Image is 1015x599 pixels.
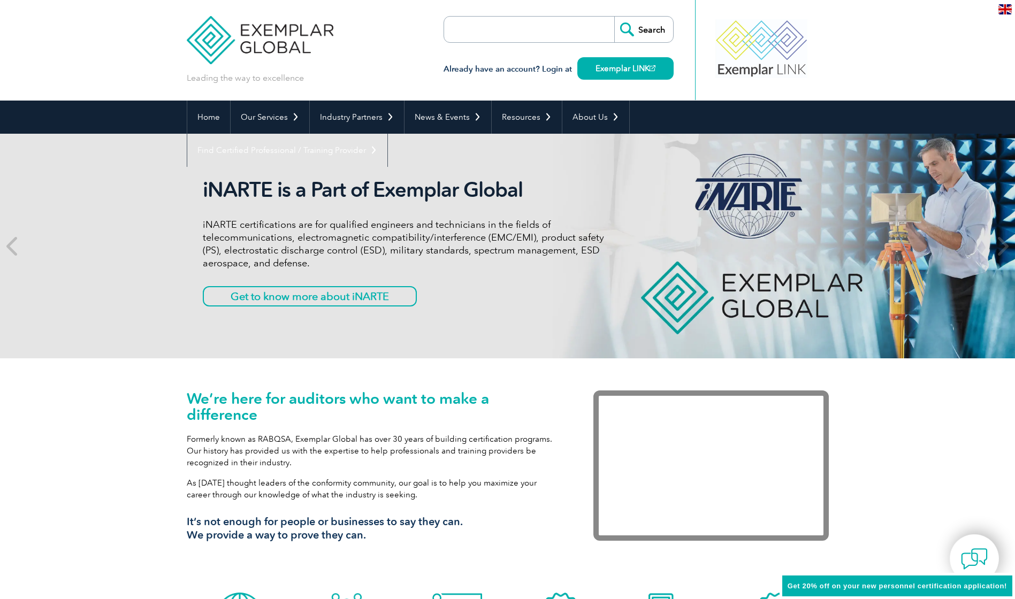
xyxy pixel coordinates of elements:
[187,390,561,423] h1: We’re here for auditors who want to make a difference
[961,546,988,572] img: contact-chat.png
[187,515,561,542] h3: It’s not enough for people or businesses to say they can. We provide a way to prove they can.
[310,101,404,134] a: Industry Partners
[203,178,604,202] h2: iNARTE is a Part of Exemplar Global
[187,134,387,167] a: Find Certified Professional / Training Provider
[650,65,655,71] img: open_square.png
[187,477,561,501] p: As [DATE] thought leaders of the conformity community, our goal is to help you maximize your care...
[444,63,674,76] h3: Already have an account? Login at
[577,57,674,80] a: Exemplar LINK
[788,582,1007,590] span: Get 20% off on your new personnel certification application!
[203,286,417,306] a: Get to know more about iNARTE
[593,390,829,541] iframe: Exemplar Global: Working together to make a difference
[614,17,673,42] input: Search
[998,4,1012,14] img: en
[492,101,562,134] a: Resources
[231,101,309,134] a: Our Services
[405,101,491,134] a: News & Events
[187,101,230,134] a: Home
[203,218,604,270] p: iNARTE certifications are for qualified engineers and technicians in the fields of telecommunicat...
[187,72,304,84] p: Leading the way to excellence
[562,101,629,134] a: About Us
[187,433,561,469] p: Formerly known as RABQSA, Exemplar Global has over 30 years of building certification programs. O...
